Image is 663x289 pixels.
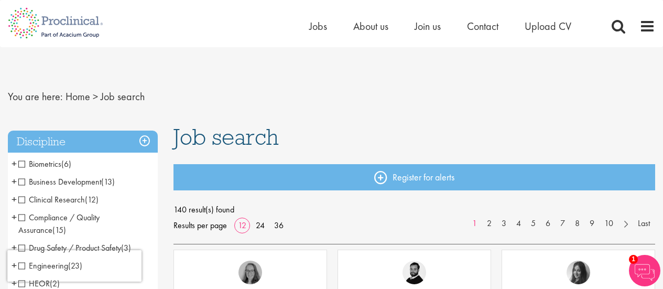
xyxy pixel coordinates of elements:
span: (2) [50,278,60,289]
span: Drug Safety / Product Safety [18,242,131,253]
a: breadcrumb link [66,90,90,103]
a: Contact [467,19,498,33]
a: About us [353,19,388,33]
a: 6 [540,218,556,230]
span: Job search [173,123,279,151]
span: Clinical Research [18,194,85,205]
span: (6) [61,158,71,169]
img: Heidi Hennigan [567,261,590,284]
span: + [12,156,17,172]
span: > [93,90,98,103]
span: Compliance / Quality Assurance [18,212,100,236]
a: 2 [482,218,497,230]
span: (13) [101,176,115,187]
a: 5 [526,218,541,230]
span: Biometrics [18,158,71,169]
a: 24 [252,220,268,231]
a: 7 [555,218,570,230]
a: 3 [496,218,512,230]
span: You are here: [8,90,63,103]
span: (15) [52,224,66,236]
a: Join us [415,19,441,33]
a: Upload CV [525,19,571,33]
h3: Discipline [8,131,158,153]
span: Business Development [18,176,115,187]
span: Job search [101,90,145,103]
img: Ingrid Aymes [238,261,262,284]
span: HEOR [18,278,50,289]
span: Results per page [173,218,227,233]
span: Clinical Research [18,194,99,205]
a: 36 [270,220,287,231]
span: (12) [85,194,99,205]
span: Drug Safety / Product Safety [18,242,121,253]
span: + [12,209,17,225]
a: 10 [599,218,618,230]
span: HEOR [18,278,60,289]
span: + [12,191,17,207]
a: Jobs [309,19,327,33]
span: Business Development [18,176,101,187]
span: Biometrics [18,158,61,169]
span: 1 [629,255,638,264]
span: + [12,240,17,255]
a: Register for alerts [173,164,655,190]
a: 9 [584,218,600,230]
span: + [12,174,17,189]
img: Chatbot [629,255,660,286]
a: 1 [467,218,482,230]
img: Nick Walker [403,261,426,284]
span: (3) [121,242,131,253]
a: 4 [511,218,526,230]
span: 140 result(s) found [173,202,655,218]
a: Last [633,218,655,230]
a: 12 [234,220,250,231]
iframe: reCAPTCHA [7,250,142,282]
a: 8 [570,218,585,230]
